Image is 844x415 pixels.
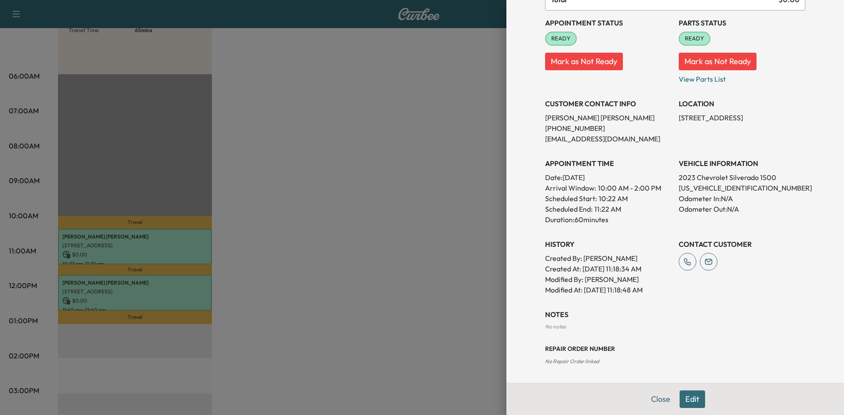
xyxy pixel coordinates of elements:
h3: LOCATION [679,98,805,109]
p: Scheduled Start: [545,193,597,204]
p: Duration: 60 minutes [545,214,672,225]
h3: Appointment Status [545,18,672,28]
p: Modified At : [DATE] 11:18:48 AM [545,285,672,295]
p: [US_VEHICLE_IDENTIFICATION_NUMBER] [679,183,805,193]
h3: APPOINTMENT TIME [545,158,672,169]
p: Scheduled End: [545,204,593,214]
p: Modified By : [PERSON_NAME] [545,274,672,285]
p: [PERSON_NAME] [PERSON_NAME] [545,112,672,123]
h3: CONTACT CUSTOMER [679,239,805,249]
h3: VEHICLE INFORMATION [679,158,805,169]
p: 2023 Chevrolet Silverado 1500 [679,172,805,183]
button: Mark as Not Ready [679,53,757,70]
h3: NOTES [545,309,805,320]
div: No notes [545,323,805,330]
p: View Parts List [679,70,805,84]
h3: History [545,239,672,249]
span: 10:00 AM - 2:00 PM [598,183,661,193]
span: READY [546,34,576,43]
p: Odometer Out: N/A [679,204,805,214]
span: No Repair Order linked [545,358,599,364]
p: [PHONE_NUMBER] [545,123,672,134]
button: Mark as Not Ready [545,53,623,70]
p: Date: [DATE] [545,172,672,183]
p: [EMAIL_ADDRESS][DOMAIN_NAME] [545,134,672,144]
p: 10:22 AM [599,193,628,204]
button: Close [645,390,676,408]
h3: Repair Order number [545,344,805,353]
span: READY [680,34,709,43]
p: Arrival Window: [545,183,672,193]
p: 11:22 AM [594,204,621,214]
p: Created By : [PERSON_NAME] [545,253,672,263]
p: Created At : [DATE] 11:18:34 AM [545,263,672,274]
p: [STREET_ADDRESS] [679,112,805,123]
h3: Parts Status [679,18,805,28]
p: Odometer In: N/A [679,193,805,204]
h3: CUSTOMER CONTACT INFO [545,98,672,109]
button: Edit [680,390,705,408]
